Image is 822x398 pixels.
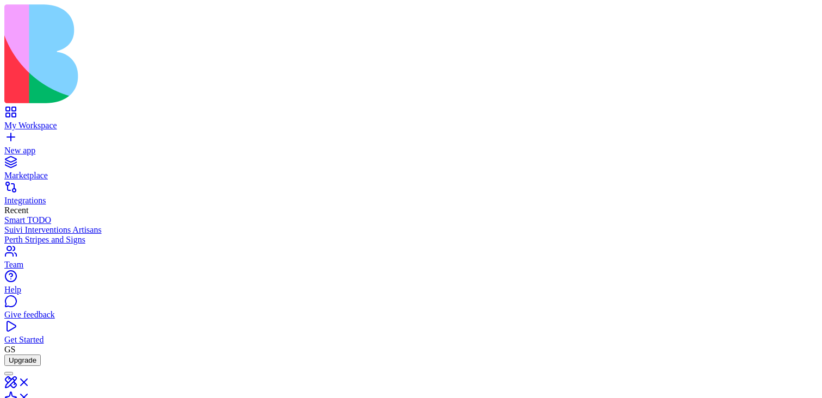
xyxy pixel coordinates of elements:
[4,206,28,215] span: Recent
[4,250,818,270] a: Team
[4,136,818,156] a: New app
[4,325,818,345] a: Get Started
[4,146,818,156] div: New app
[4,275,818,295] a: Help
[4,111,818,130] a: My Workspace
[4,310,818,320] div: Give feedback
[4,300,818,320] a: Give feedback
[4,121,818,130] div: My Workspace
[4,235,818,245] a: Perth Stripes and Signs
[4,171,818,181] div: Marketplace
[4,161,818,181] a: Marketplace
[4,345,15,354] span: GS
[4,355,41,364] a: Upgrade
[4,186,818,206] a: Integrations
[4,225,818,235] a: Suivi Interventions Artisans
[4,196,818,206] div: Integrations
[4,4,441,103] img: logo
[4,355,41,366] button: Upgrade
[4,285,818,295] div: Help
[4,335,818,345] div: Get Started
[4,215,818,225] a: Smart TODO
[4,260,818,270] div: Team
